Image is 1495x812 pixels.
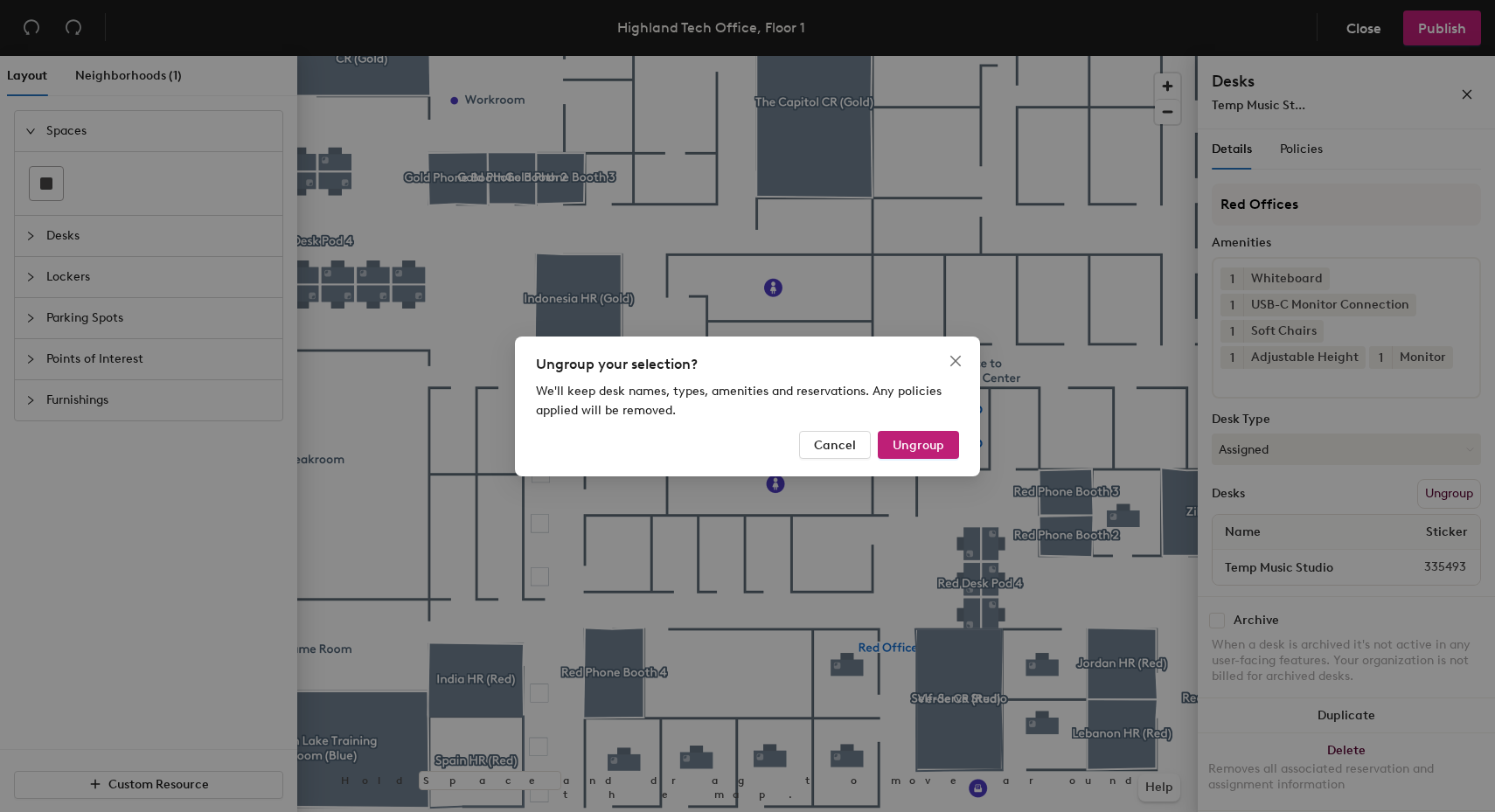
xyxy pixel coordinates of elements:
button: Cancel [799,431,871,459]
span: We'll keep desk names, types, amenities and reservations. Any policies applied will be removed. [536,384,942,418]
span: close [949,354,963,368]
button: Ungroup [878,431,959,459]
span: Ungroup [893,437,944,452]
button: Close [942,347,970,375]
div: Ungroup your selection? [536,354,959,375]
span: Close [942,354,970,368]
span: Cancel [814,437,856,452]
